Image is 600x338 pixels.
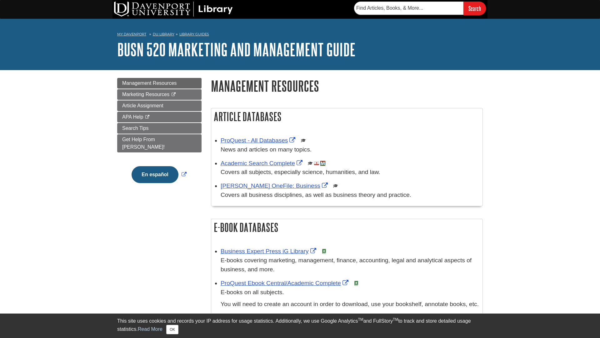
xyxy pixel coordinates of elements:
[221,248,318,254] a: Link opens in new window
[322,249,327,254] img: e-Book
[354,2,486,15] form: Searches DU Library's articles, books, and more
[122,103,163,108] span: Article Assignment
[117,100,202,111] a: Article Assignment
[122,92,169,97] span: Marketing Resources
[117,32,146,37] a: My Davenport
[114,2,233,17] img: DU Library
[221,191,479,200] p: Covers all business disciplines, as well as business theory and practice.
[211,108,482,125] h2: Article Databases
[221,182,329,189] a: Link opens in new window
[122,80,177,86] span: Management Resources
[463,2,486,15] input: Search
[153,32,174,36] a: DU Library
[117,89,202,100] a: Marketing Resources
[117,40,356,59] a: BUSN 520 Marketing and Management Guide
[166,325,178,334] button: Close
[221,168,479,177] p: Covers all subjects, especially science, humanities, and law.
[354,281,359,286] img: e-Book
[308,161,313,166] img: Scholarly or Peer Reviewed
[132,166,178,183] button: En español
[145,115,150,119] i: This link opens in a new window
[301,138,306,143] img: Scholarly or Peer Reviewed
[117,112,202,122] a: APA Help
[314,161,319,166] img: Audio & Video
[221,256,479,274] p: E-books covering marketing, management, finance, accounting, legal and analytical aspects of busi...
[358,317,363,322] sup: TM
[117,78,202,89] a: Management Resources
[333,183,338,188] img: Scholarly or Peer Reviewed
[221,280,350,286] a: Link opens in new window
[393,317,398,322] sup: TM
[117,317,483,334] div: This site uses cookies and records your IP address for usage statistics. Additionally, we use Goo...
[221,137,297,144] a: Link opens in new window
[179,32,209,36] a: Library Guides
[320,161,325,166] img: MeL (Michigan electronic Library)
[221,300,479,309] p: You will need to create an account in order to download, use your bookshelf, annotate books, etc.
[221,145,479,154] p: News and articles on many topics.
[130,172,188,177] a: Link opens in new window
[122,137,165,150] span: Get Help From [PERSON_NAME]!
[117,30,483,40] nav: breadcrumb
[138,326,162,332] a: Read More
[221,288,479,297] p: E-books on all subjects.
[221,160,304,166] a: Link opens in new window
[122,125,148,131] span: Search Tips
[117,78,202,194] div: Guide Page Menu
[354,2,463,15] input: Find Articles, Books, & More...
[171,93,176,97] i: This link opens in a new window
[211,78,483,94] h1: Management Resources
[117,123,202,134] a: Search Tips
[122,114,143,120] span: APA Help
[117,134,202,152] a: Get Help From [PERSON_NAME]!
[211,219,482,236] h2: E-book Databases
